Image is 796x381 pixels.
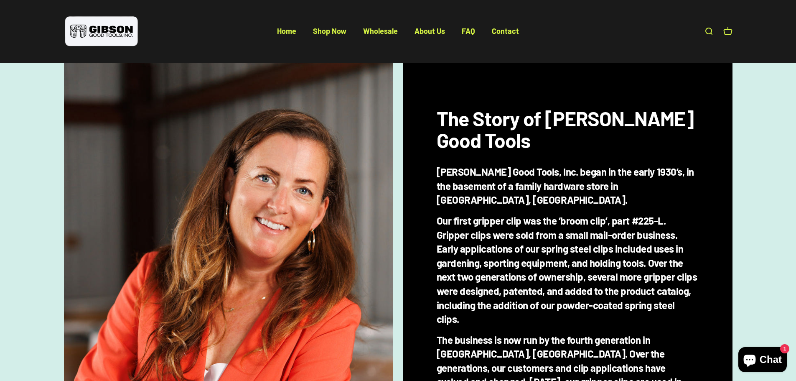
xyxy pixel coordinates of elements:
[437,214,699,326] h5: Our first gripper clip was the ‘broom clip’, part #225-L. Gripper clips were sold from a small ma...
[437,107,699,152] p: The Story of [PERSON_NAME] Good Tools
[363,26,398,36] a: Wholesale
[415,26,445,36] a: About Us
[437,165,699,207] h5: [PERSON_NAME] Good Tools, Inc. began in the early 1930’s, in the basement of a family hardware st...
[492,26,519,36] a: Contact
[277,26,296,36] a: Home
[462,26,475,36] a: FAQ
[313,26,346,36] a: Shop Now
[736,347,789,374] inbox-online-store-chat: Shopify online store chat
